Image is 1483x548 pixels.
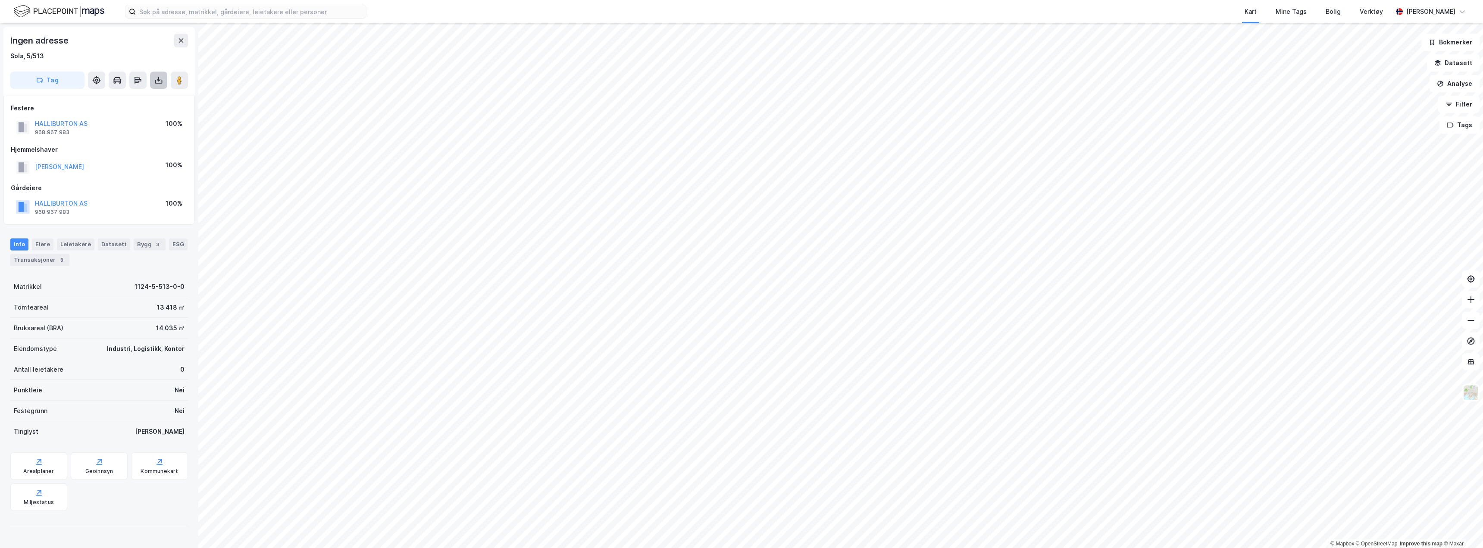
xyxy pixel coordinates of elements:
[14,282,42,292] div: Matrikkel
[14,364,63,375] div: Antall leietakere
[1439,116,1480,134] button: Tags
[156,323,185,333] div: 14 035 ㎡
[1427,54,1480,72] button: Datasett
[14,323,63,333] div: Bruksareal (BRA)
[32,238,53,251] div: Eiere
[57,256,66,264] div: 8
[1360,6,1383,17] div: Verktøy
[1406,6,1455,17] div: [PERSON_NAME]
[1356,541,1398,547] a: OpenStreetMap
[10,34,70,47] div: Ingen adresse
[11,144,188,155] div: Hjemmelshaver
[10,51,44,61] div: Sola, 5/513
[98,238,130,251] div: Datasett
[1440,507,1483,548] iframe: Chat Widget
[166,160,182,170] div: 100%
[1463,385,1479,401] img: Z
[134,238,166,251] div: Bygg
[10,72,84,89] button: Tag
[135,426,185,437] div: [PERSON_NAME]
[14,385,42,395] div: Punktleie
[1276,6,1307,17] div: Mine Tags
[24,499,54,506] div: Miljøstatus
[166,198,182,209] div: 100%
[35,209,69,216] div: 968 967 983
[1245,6,1257,17] div: Kart
[107,344,185,354] div: Industri, Logistikk, Kontor
[136,5,366,18] input: Søk på adresse, matrikkel, gårdeiere, leietakere eller personer
[14,302,48,313] div: Tomteareal
[10,254,69,266] div: Transaksjoner
[14,344,57,354] div: Eiendomstype
[35,129,69,136] div: 968 967 983
[175,385,185,395] div: Nei
[11,103,188,113] div: Festere
[14,406,47,416] div: Festegrunn
[169,238,188,251] div: ESG
[1326,6,1341,17] div: Bolig
[85,468,113,475] div: Geoinnsyn
[14,426,38,437] div: Tinglyst
[175,406,185,416] div: Nei
[10,238,28,251] div: Info
[11,183,188,193] div: Gårdeiere
[1400,541,1442,547] a: Improve this map
[1421,34,1480,51] button: Bokmerker
[23,468,54,475] div: Arealplaner
[135,282,185,292] div: 1124-5-513-0-0
[180,364,185,375] div: 0
[1440,507,1483,548] div: Kontrollprogram for chat
[1430,75,1480,92] button: Analyse
[141,468,178,475] div: Kommunekart
[1330,541,1354,547] a: Mapbox
[166,119,182,129] div: 100%
[57,238,94,251] div: Leietakere
[14,4,104,19] img: logo.f888ab2527a4732fd821a326f86c7f29.svg
[157,302,185,313] div: 13 418 ㎡
[1438,96,1480,113] button: Filter
[153,240,162,249] div: 3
